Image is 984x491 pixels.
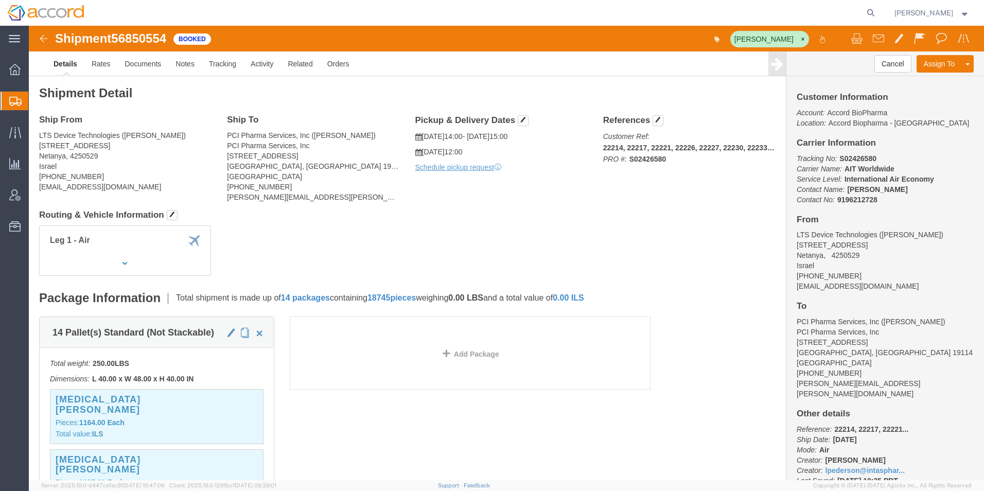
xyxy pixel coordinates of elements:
span: [DATE] 10:47:06 [123,482,165,488]
a: Feedback [464,482,490,488]
img: logo [7,5,84,21]
span: Client: 2025.19.0-129fbcf [169,482,276,488]
a: Support [438,482,464,488]
span: Lauren Pederson [894,7,953,19]
span: Copyright © [DATE]-[DATE] Agistix Inc., All Rights Reserved [813,481,972,490]
iframe: FS Legacy Container [29,26,984,480]
button: [PERSON_NAME] [894,7,970,19]
span: Server: 2025.19.0-d447cefac8f [41,482,165,488]
span: [DATE] 09:39:01 [235,482,276,488]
